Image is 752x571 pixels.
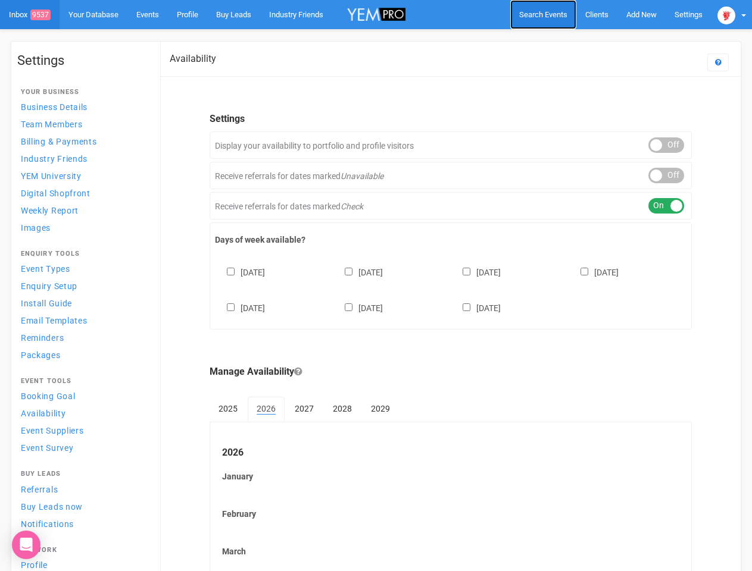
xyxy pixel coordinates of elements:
h2: Availability [170,54,216,64]
h4: Network [21,547,145,554]
input: [DATE] [345,268,352,275]
h4: Enquiry Tools [21,250,145,258]
span: Event Suppliers [21,426,84,435]
label: [DATE] [451,265,501,278]
input: [DATE] [581,268,588,275]
label: [DATE] [569,265,619,278]
input: [DATE] [227,268,235,275]
span: Packages [21,350,61,360]
span: Add New [626,10,657,19]
span: Clients [585,10,609,19]
a: 2028 [324,397,361,421]
a: Digital Shopfront [17,185,148,201]
a: Event Suppliers [17,422,148,438]
a: Referrals [17,481,148,497]
a: YEM University [17,168,148,184]
legend: Manage Availability [210,365,692,379]
span: Event Types [21,264,70,274]
input: [DATE] [463,303,470,311]
label: January [222,470,679,482]
a: 2027 [286,397,323,421]
span: Images [21,223,51,233]
a: Images [17,219,148,236]
a: Email Templates [17,312,148,328]
label: Days of week available? [215,234,687,246]
span: Weekly Report [21,206,79,215]
a: Billing & Payments [17,133,148,149]
a: Buy Leads now [17,498,148,514]
span: Search Events [519,10,567,19]
input: [DATE] [345,303,352,311]
a: Packages [17,347,148,363]
a: 2026 [248,397,285,422]
label: [DATE] [333,265,383,278]
label: February [222,508,679,520]
a: 2025 [210,397,246,421]
img: open-uri20250107-2-1pbi2ie [717,7,735,24]
a: Event Survey [17,440,148,456]
h4: Event Tools [21,378,145,385]
a: Business Details [17,99,148,115]
span: Availability [21,409,65,418]
a: Reminders [17,330,148,346]
label: [DATE] [215,301,265,314]
input: [DATE] [227,303,235,311]
a: Weekly Report [17,202,148,218]
legend: 2026 [222,446,679,460]
label: [DATE] [333,301,383,314]
span: Email Templates [21,316,88,325]
span: Reminders [21,333,64,343]
a: Install Guide [17,295,148,311]
span: Booking Goal [21,391,75,401]
span: 9537 [30,10,51,20]
div: Receive referrals for dates marked [210,162,692,189]
span: Notifications [21,519,74,529]
h4: Buy Leads [21,470,145,478]
h4: Your Business [21,89,145,96]
a: Notifications [17,516,148,532]
a: Event Types [17,261,148,277]
div: Receive referrals for dates marked [210,192,692,219]
span: Install Guide [21,299,72,308]
a: Industry Friends [17,150,148,167]
a: Enquiry Setup [17,278,148,294]
a: 2029 [362,397,399,421]
span: Enquiry Setup [21,281,77,291]
span: Billing & Payments [21,137,97,146]
a: Booking Goal [17,388,148,404]
span: Event Survey [21,443,73,453]
label: March [222,545,679,557]
em: Unavailable [341,171,383,181]
span: YEM University [21,171,82,181]
label: [DATE] [451,301,501,314]
span: Business Details [21,102,88,112]
div: Display your availability to portfolio and profile visitors [210,131,692,159]
legend: Settings [210,112,692,126]
em: Check [341,202,363,211]
label: [DATE] [215,265,265,278]
span: Digital Shopfront [21,189,91,198]
input: [DATE] [463,268,470,275]
div: Open Intercom Messenger [12,531,40,559]
a: Team Members [17,116,148,132]
h1: Settings [17,54,148,68]
a: Availability [17,405,148,421]
span: Team Members [21,120,82,129]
